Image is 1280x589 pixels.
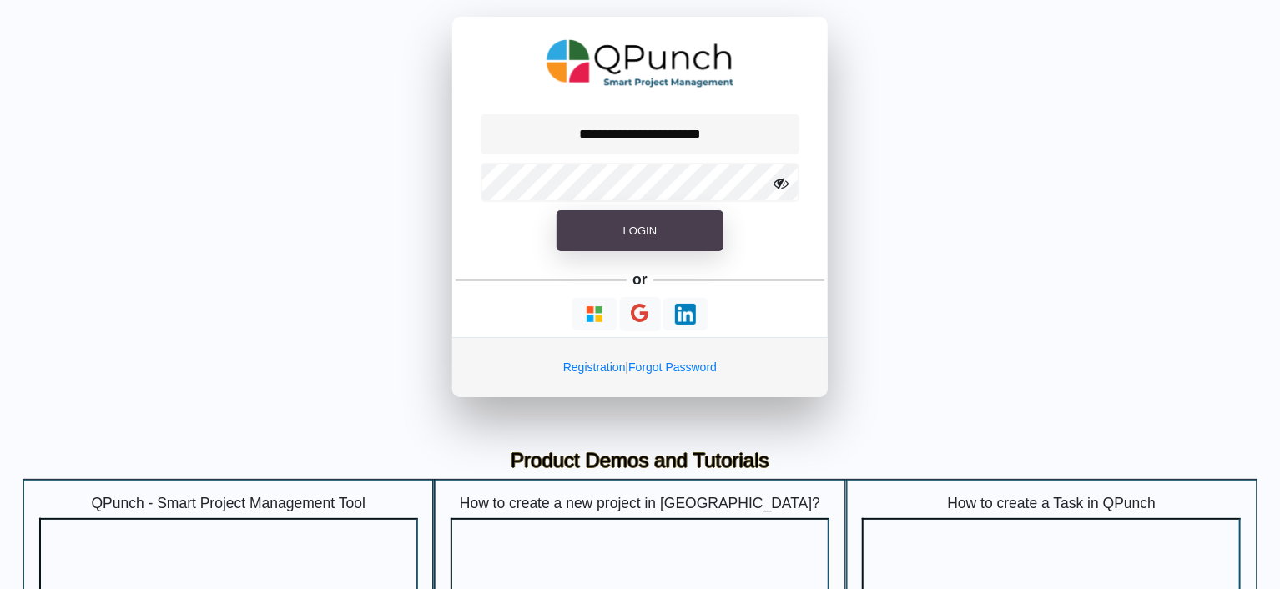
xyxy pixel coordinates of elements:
[675,304,696,325] img: Loading...
[35,449,1245,473] h3: Product Demos and Tutorials
[563,360,626,374] a: Registration
[630,268,651,291] h5: or
[557,210,723,252] button: Login
[572,298,617,330] button: Continue With Microsoft Azure
[862,495,1241,512] h5: How to create a Task in QPunch
[452,337,828,397] div: |
[547,33,734,93] img: QPunch
[451,495,829,512] h5: How to create a new project in [GEOGRAPHIC_DATA]?
[663,298,708,330] button: Continue With LinkedIn
[39,495,418,512] h5: QPunch - Smart Project Management Tool
[620,297,661,331] button: Continue With Google
[628,360,717,374] a: Forgot Password
[584,304,605,325] img: Loading...
[623,224,657,237] span: Login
